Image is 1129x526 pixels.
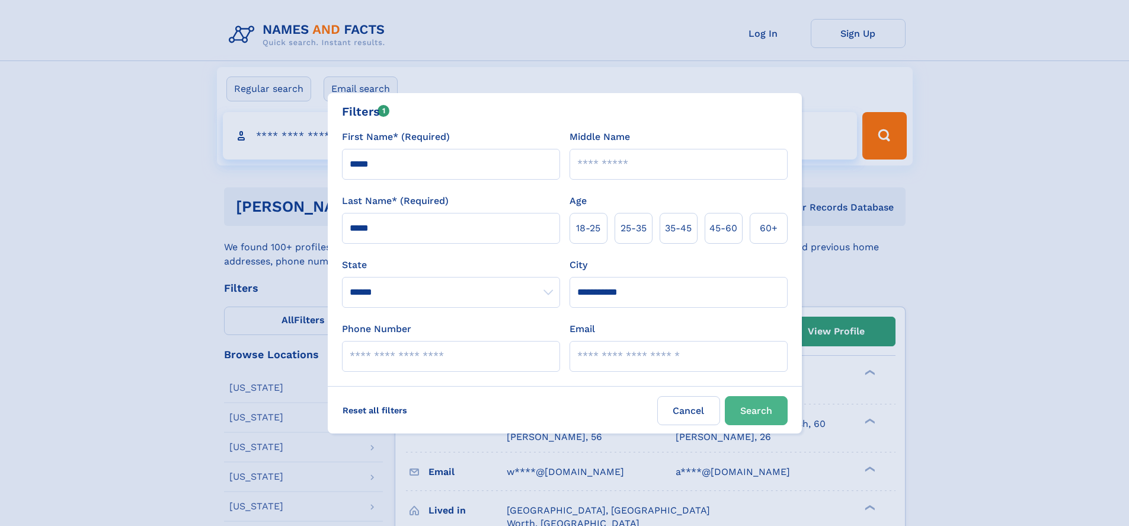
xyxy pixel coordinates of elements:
button: Search [725,396,788,425]
span: 60+ [760,221,778,235]
label: Cancel [657,396,720,425]
label: Email [570,322,595,336]
label: Reset all filters [335,396,415,425]
label: Last Name* (Required) [342,194,449,208]
div: Filters [342,103,390,120]
span: 45‑60 [709,221,737,235]
label: State [342,258,560,272]
label: Phone Number [342,322,411,336]
span: 25‑35 [621,221,647,235]
label: Age [570,194,587,208]
label: City [570,258,587,272]
span: 35‑45 [665,221,692,235]
span: 18‑25 [576,221,600,235]
label: Middle Name [570,130,630,144]
label: First Name* (Required) [342,130,450,144]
